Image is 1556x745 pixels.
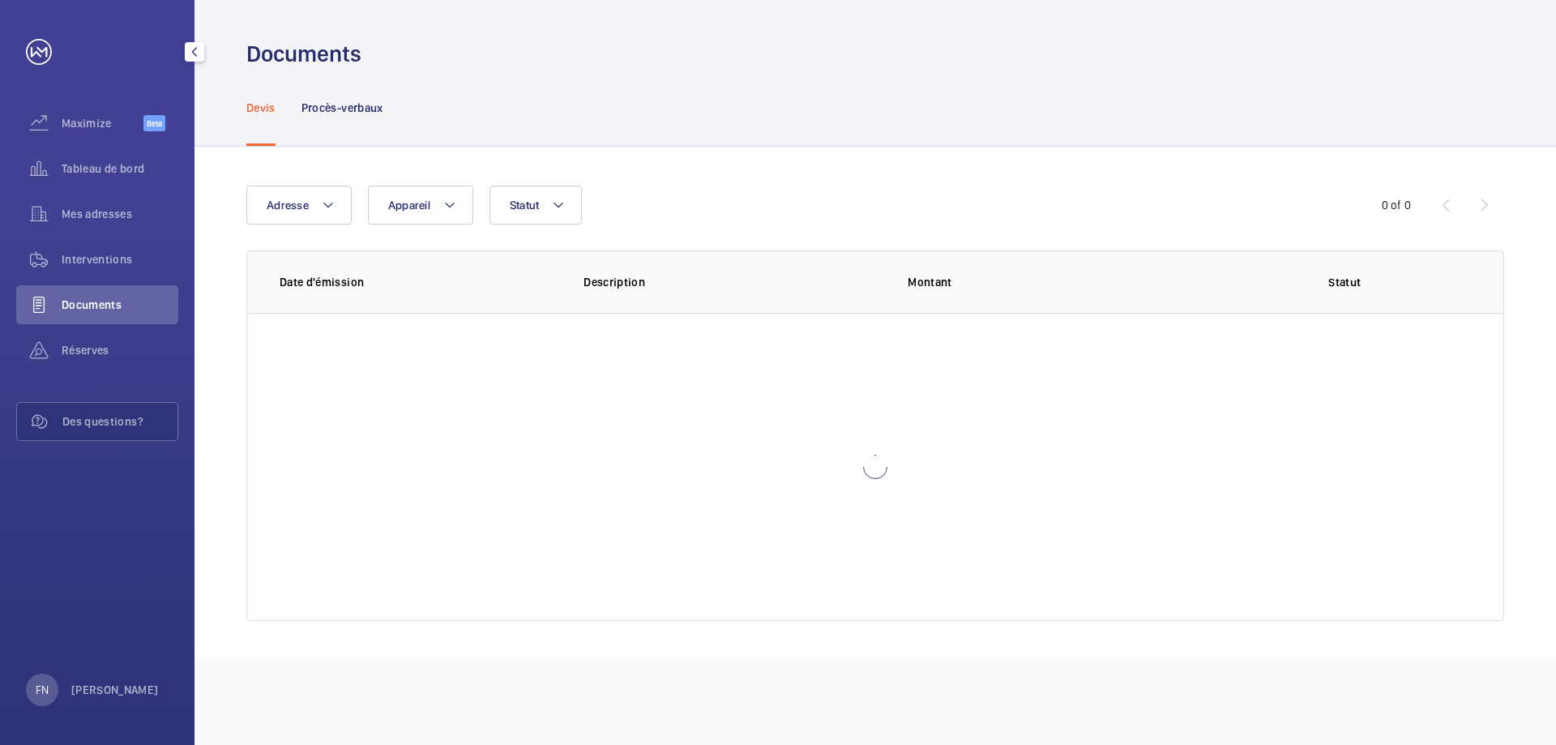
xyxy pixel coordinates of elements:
[267,199,309,212] span: Adresse
[510,199,540,212] span: Statut
[62,297,178,313] span: Documents
[62,342,178,358] span: Réserves
[71,682,159,698] p: [PERSON_NAME]
[489,186,583,225] button: Statut
[62,115,143,131] span: Maximize
[1219,274,1471,290] p: Statut
[246,39,361,69] h1: Documents
[908,274,1192,290] p: Montant
[246,186,352,225] button: Adresse
[62,161,178,177] span: Tableau de bord
[583,274,882,290] p: Description
[1382,197,1411,213] div: 0 of 0
[36,682,49,698] p: FN
[301,100,383,116] p: Procès-verbaux
[388,199,430,212] span: Appareil
[368,186,473,225] button: Appareil
[246,100,276,116] p: Devis
[280,274,558,290] p: Date d'émission
[143,115,165,131] span: Beta
[62,206,178,222] span: Mes adresses
[62,251,178,268] span: Interventions
[62,413,177,430] span: Des questions?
